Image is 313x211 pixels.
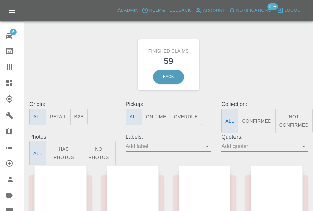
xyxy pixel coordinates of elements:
[236,7,271,14] span: Notifications
[227,5,273,16] button: Notifications
[126,109,142,125] button: All
[170,109,202,125] button: Overdue
[284,7,303,14] span: Logout
[29,109,46,125] button: All
[275,109,313,133] button: Not Confirmed
[10,29,17,35] span: 6
[143,55,195,67] h3: 59
[221,141,298,151] input: Add quoter
[203,7,225,15] span: Account
[124,7,139,14] span: Admin
[46,109,70,125] button: Retail
[267,3,278,10] span: 99+
[153,70,184,84] a: Back
[126,100,212,109] p: Pickup:
[126,133,212,141] p: Labels:
[299,142,308,151] button: Open
[46,141,82,165] button: Has Photos
[275,5,305,16] button: Logout
[238,109,275,133] button: Confirmed
[221,100,308,109] p: Collection:
[142,109,170,125] button: On Time
[193,5,227,16] a: Account
[82,141,116,165] button: No Photos
[29,100,116,109] p: Origin:
[115,5,140,16] a: Admin
[29,133,116,141] p: Photos:
[70,109,88,125] button: B2B
[221,133,308,141] p: Quoters:
[126,141,202,151] input: Add label
[149,7,191,14] span: Help & Feedback
[29,141,46,165] button: All
[140,5,192,16] button: Help & Feedback
[203,142,212,151] button: Open
[143,44,195,55] h6: Finished Claims
[221,109,238,133] button: All
[4,3,20,19] button: Open drawer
